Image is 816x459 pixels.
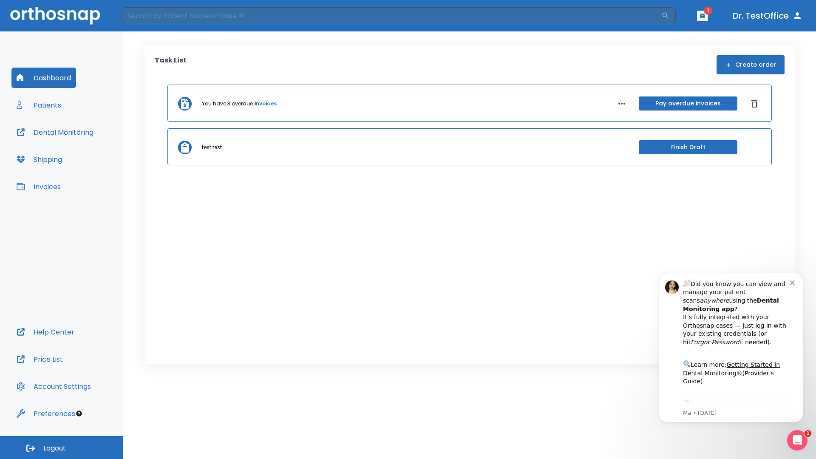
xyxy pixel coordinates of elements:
[43,444,66,453] span: Logout
[144,13,151,20] button: Dismiss notification
[202,144,222,151] p: test test
[11,122,99,142] button: Dental Monitoring
[37,133,144,177] div: Download the app: | ​ Let us know if you need help getting started!
[37,136,113,151] a: App Store
[11,176,66,197] button: Invoices
[37,144,144,152] p: Message from Ma, sent 5w ago
[10,7,100,24] img: Orthosnap
[729,8,806,23] button: Dr. TestOffice
[787,430,807,450] iframe: Intercom live chat
[11,349,68,369] button: Price List
[646,265,816,428] iframe: Intercom notifications message
[704,6,712,15] span: 1
[255,100,277,108] a: invoices
[639,96,737,110] button: Pay overdue invoices
[11,149,67,170] button: Shipping
[11,95,66,115] button: Patients
[122,7,661,24] input: Search by Patient Name or Case #
[155,55,187,74] p: Task List
[75,410,83,417] div: Tooltip anchor
[11,403,80,424] button: Preferences
[805,430,811,437] span: 1
[748,97,761,110] button: Dismiss
[202,100,253,108] p: You have 3 overdue
[11,322,79,342] button: Help Center
[717,55,785,74] button: Create order
[11,68,76,88] button: Dashboard
[11,376,96,397] button: Account Settings
[639,140,737,154] button: Finish Draft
